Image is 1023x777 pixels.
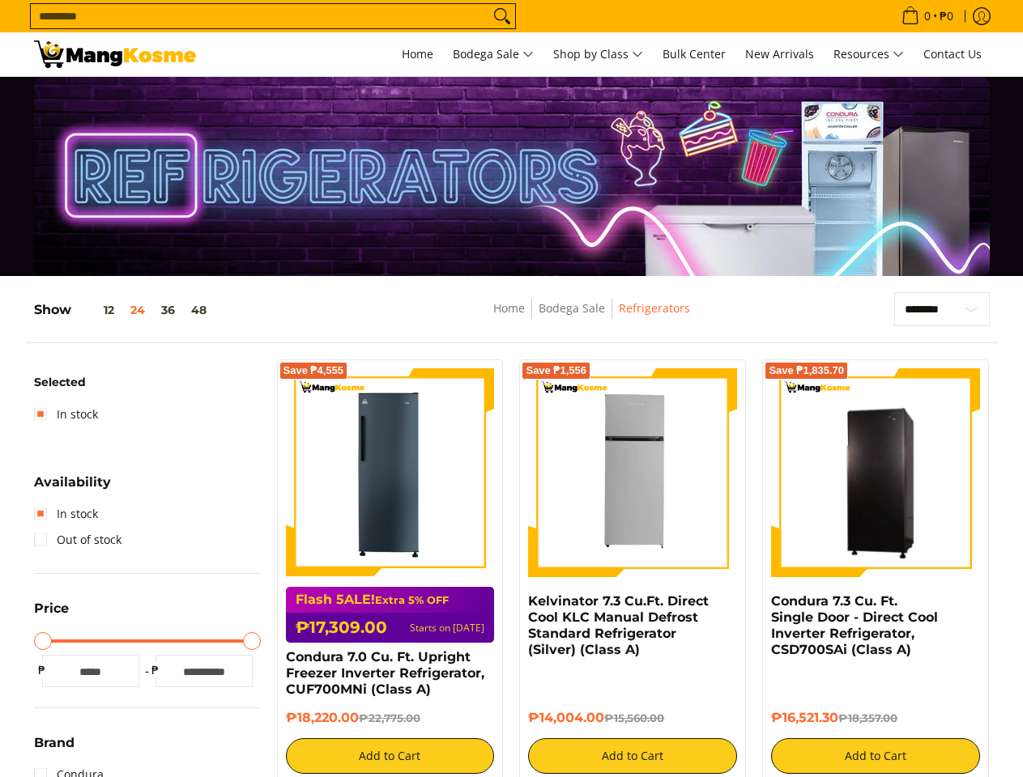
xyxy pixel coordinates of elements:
del: ₱18,357.00 [838,711,897,724]
button: Add to Cart [286,738,495,774]
span: Home [402,46,433,62]
img: Condura 7.3 Cu. Ft. Single Door - Direct Cool Inverter Refrigerator, CSD700SAi (Class A) [771,371,980,575]
span: Save ₱1,556 [526,366,586,376]
a: New Arrivals [737,32,822,76]
span: Contact Us [923,46,982,62]
a: Bodega Sale [445,32,542,76]
a: Contact Us [915,32,990,76]
nav: Main Menu [212,32,990,76]
summary: Open [34,737,75,762]
h6: Selected [34,376,261,390]
span: Availability [34,476,111,489]
a: Out of stock [34,527,121,553]
del: ₱15,560.00 [604,711,664,724]
span: Shop by Class [553,45,643,65]
button: Add to Cart [528,738,737,774]
del: ₱22,775.00 [359,711,420,724]
img: Condura 7.0 Cu. Ft. Upright Freezer Inverter Refrigerator, CUF700MNi (Class A) [286,368,495,577]
span: • [897,7,958,25]
button: Add to Cart [771,738,980,774]
span: Save ₱1,835.70 [769,366,844,376]
span: Price [34,602,69,615]
a: Home [493,300,525,316]
nav: Breadcrumbs [375,299,808,335]
span: Resources [833,45,904,65]
a: Condura 7.3 Cu. Ft. Single Door - Direct Cool Inverter Refrigerator, CSD700SAi (Class A) [771,593,938,657]
h6: ₱16,521.30 [771,710,980,726]
h5: Show [34,302,215,318]
a: Condura 7.0 Cu. Ft. Upright Freezer Inverter Refrigerator, CUF700MNi (Class A) [286,649,484,697]
button: 48 [183,304,215,316]
a: In stock [34,501,98,527]
span: ₱ [34,662,50,678]
a: Home [394,32,441,76]
span: Brand [34,737,75,749]
a: Bulk Center [654,32,734,76]
button: 36 [153,304,183,316]
a: Refrigerators [619,300,690,316]
span: Save ₱4,555 [283,366,344,376]
span: 0 [922,11,933,22]
button: Search [489,4,515,28]
span: ₱ [147,662,164,678]
a: Bodega Sale [539,300,605,316]
img: Bodega Sale Refrigerator l Mang Kosme: Home Appliances Warehouse Sale [34,40,196,68]
a: Shop by Class [545,32,651,76]
span: New Arrivals [745,46,814,62]
h6: ₱18,220.00 [286,710,495,726]
summary: Open [34,602,69,627]
img: Kelvinator 7.3 Cu.Ft. Direct Cool KLC Manual Defrost Standard Refrigerator (Silver) (Class A) [528,368,737,577]
h6: ₱14,004.00 [528,710,737,726]
button: 12 [71,304,122,316]
span: Bulk Center [663,46,726,62]
span: ₱0 [937,11,956,22]
button: 24 [122,304,153,316]
summary: Open [34,476,111,501]
a: Resources [825,32,912,76]
a: In stock [34,401,98,427]
span: Bodega Sale [453,45,534,65]
a: Kelvinator 7.3 Cu.Ft. Direct Cool KLC Manual Defrost Standard Refrigerator (Silver) (Class A) [528,593,709,657]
